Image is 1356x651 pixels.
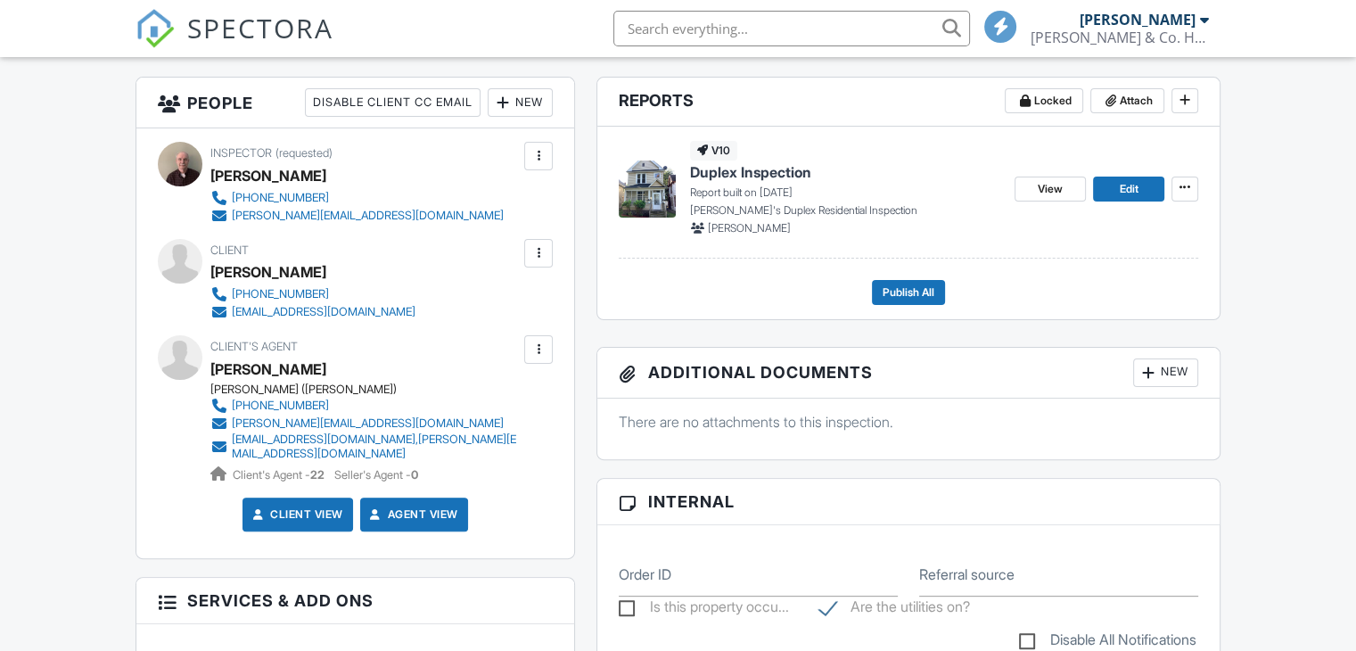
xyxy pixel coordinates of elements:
div: [EMAIL_ADDRESS][DOMAIN_NAME],[PERSON_NAME][EMAIL_ADDRESS][DOMAIN_NAME] [232,433,520,461]
span: (requested) [275,146,333,160]
div: [PERSON_NAME][EMAIL_ADDRESS][DOMAIN_NAME] [232,209,504,223]
a: Client View [249,506,343,523]
label: Are the utilities on? [819,598,970,621]
div: [PERSON_NAME][EMAIL_ADDRESS][DOMAIN_NAME] [232,416,504,431]
div: [EMAIL_ADDRESS][DOMAIN_NAME] [232,305,415,319]
span: Seller's Agent - [334,468,418,482]
h3: Internal [597,479,1220,525]
label: Order ID [619,564,671,584]
img: The Best Home Inspection Software - Spectora [136,9,175,48]
a: [PHONE_NUMBER] [210,189,504,207]
div: [PERSON_NAME] [1080,11,1196,29]
div: New [488,88,553,117]
span: Client's Agent - [233,468,327,482]
strong: 0 [411,468,418,482]
a: [PERSON_NAME][EMAIL_ADDRESS][DOMAIN_NAME] [210,415,520,433]
div: [PHONE_NUMBER] [232,399,329,413]
div: [PERSON_NAME] [210,259,326,285]
a: [PHONE_NUMBER] [210,285,415,303]
div: [PHONE_NUMBER] [232,287,329,301]
label: Is this property occupied? [619,598,789,621]
span: Inspector [210,146,272,160]
span: Client's Agent [210,340,298,353]
h3: Additional Documents [597,348,1220,399]
a: [PHONE_NUMBER] [210,397,520,415]
a: [EMAIL_ADDRESS][DOMAIN_NAME],[PERSON_NAME][EMAIL_ADDRESS][DOMAIN_NAME] [210,433,520,461]
span: SPECTORA [187,9,333,46]
a: SPECTORA [136,24,333,62]
a: [PERSON_NAME][EMAIL_ADDRESS][DOMAIN_NAME] [210,207,504,225]
p: There are no attachments to this inspection. [619,412,1198,432]
a: [EMAIL_ADDRESS][DOMAIN_NAME] [210,303,415,321]
a: [PERSON_NAME] [210,356,326,383]
div: Meyer & Co. Home Inspections, LLC [1031,29,1209,46]
strong: 22 [310,468,325,482]
a: Agent View [366,506,458,523]
div: Disable Client CC Email [305,88,481,117]
label: Referral source [919,564,1015,584]
input: Search everything... [613,11,970,46]
div: New [1133,358,1198,387]
span: Client [210,243,249,257]
h3: People [136,78,574,128]
div: [PERSON_NAME] [210,162,326,189]
h3: Services & Add ons [136,578,574,624]
div: [PERSON_NAME] ([PERSON_NAME]) [210,383,534,397]
div: [PHONE_NUMBER] [232,191,329,205]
